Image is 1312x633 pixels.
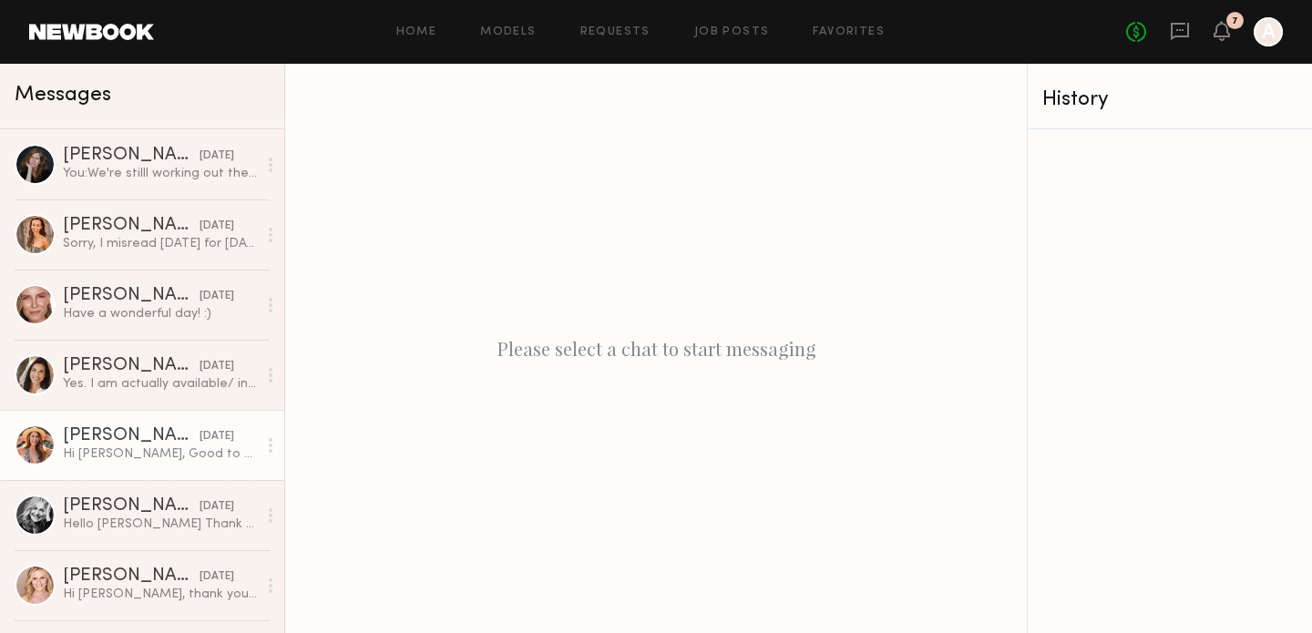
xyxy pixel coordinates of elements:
[63,357,200,375] div: [PERSON_NAME]
[63,567,200,586] div: [PERSON_NAME]
[480,26,536,38] a: Models
[396,26,437,38] a: Home
[15,85,111,106] span: Messages
[63,235,257,252] div: Sorry, I misread [DATE] for [DATE]. Never mind, I confirmed 😊. Thank you.
[694,26,770,38] a: Job Posts
[200,148,234,165] div: [DATE]
[63,217,200,235] div: [PERSON_NAME]
[200,288,234,305] div: [DATE]
[200,498,234,516] div: [DATE]
[63,586,257,603] div: Hi [PERSON_NAME], thank you so much for your message. I’m already booked [DATE][DATE] for a half ...
[63,516,257,533] div: Hello [PERSON_NAME] Thank you so much for your message . Sorry I won’t be able … I am in [GEOGRAP...
[1254,17,1283,46] a: A
[580,26,651,38] a: Requests
[63,287,200,305] div: [PERSON_NAME]
[200,568,234,586] div: [DATE]
[200,218,234,235] div: [DATE]
[63,375,257,393] div: Yes. I am actually available/ interested. I come from [GEOGRAPHIC_DATA], so my minimum is $500. C...
[63,147,200,165] div: [PERSON_NAME]
[200,428,234,445] div: [DATE]
[1042,89,1297,110] div: History
[63,445,257,463] div: Hi [PERSON_NAME], Good to hear from you and Happy [DATE]! Yes, I am available on 8/14 and interes...
[63,165,257,182] div: You: We're stilll working out the final details - one concept is a UGC style concept talking abou...
[63,427,200,445] div: [PERSON_NAME]
[813,26,885,38] a: Favorites
[285,64,1027,633] div: Please select a chat to start messaging
[1232,16,1238,26] div: 7
[200,358,234,375] div: [DATE]
[63,305,257,322] div: Have a wonderful day! :)
[63,497,200,516] div: [PERSON_NAME]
